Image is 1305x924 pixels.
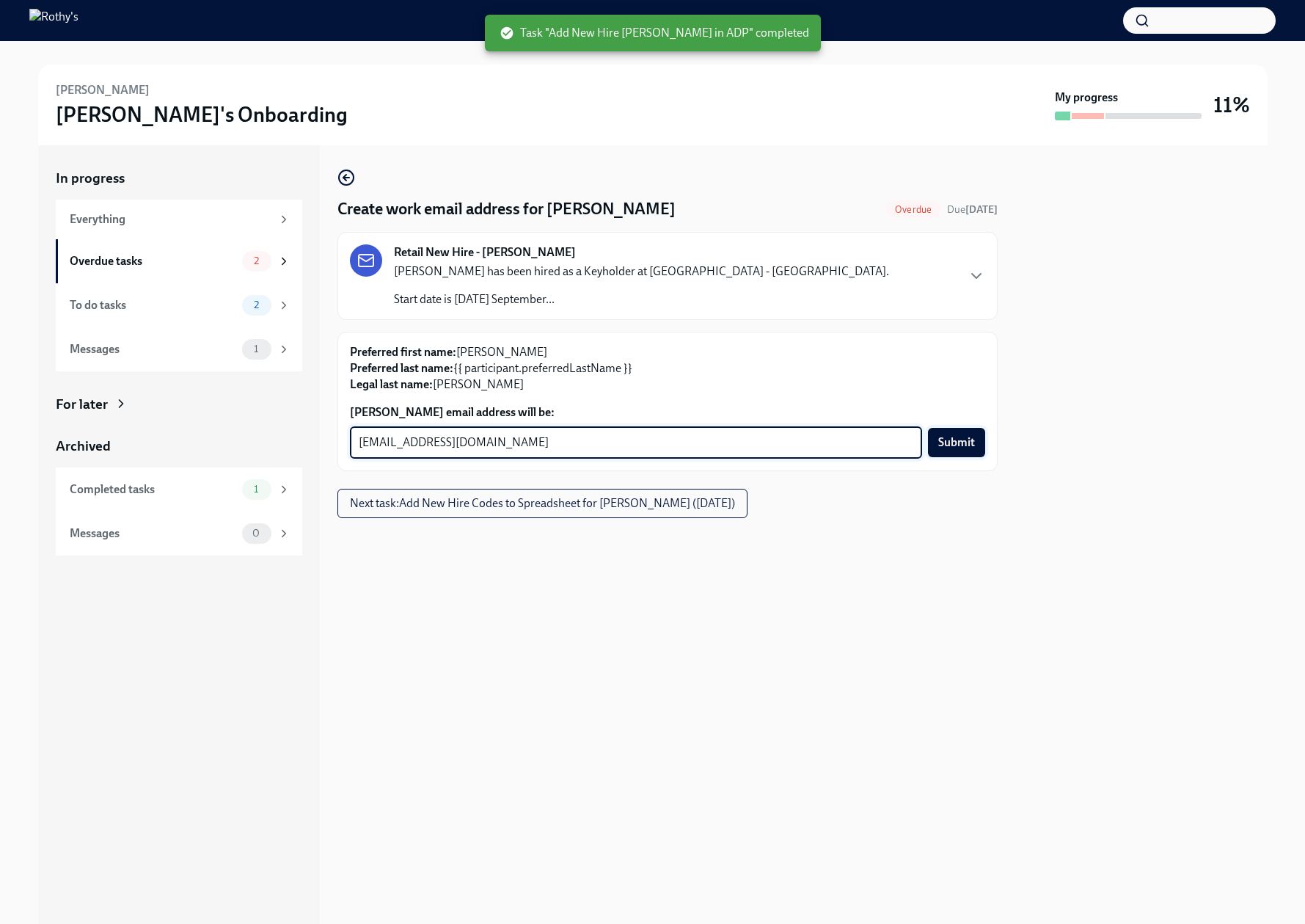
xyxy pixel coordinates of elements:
[244,528,268,539] span: 0
[56,437,302,456] a: Archived
[245,343,267,354] span: 1
[359,434,913,451] textarea: [EMAIL_ADDRESS][DOMAIN_NAME]
[56,395,302,414] a: For later
[56,468,302,512] a: Completed tasks1
[1055,90,1118,106] strong: My progress
[29,9,78,32] img: Rothy's
[350,361,453,375] strong: Preferred last name:
[938,435,975,450] span: Submit
[70,297,236,313] div: To do tasks
[245,484,267,495] span: 1
[350,404,985,421] label: [PERSON_NAME] email address will be:
[70,341,236,357] div: Messages
[56,327,302,371] a: Messages1
[350,496,735,511] span: Next task : Add New Hire Codes to Spreadsheet for [PERSON_NAME] ([DATE])
[56,101,348,128] h3: [PERSON_NAME]'s Onboarding
[350,344,985,393] p: [PERSON_NAME] {{ participant.preferredLastName }} [PERSON_NAME]
[947,203,998,217] span: August 19th, 2025 09:00
[350,345,456,359] strong: Preferred first name:
[1213,92,1250,118] h3: 11%
[500,25,809,41] span: Task "Add New Hire [PERSON_NAME] in ADP" completed
[394,244,576,261] strong: Retail New Hire - [PERSON_NAME]
[886,204,940,215] span: Overdue
[70,481,236,498] div: Completed tasks
[394,291,889,308] p: Start date is [DATE] September...
[394,263,889,280] p: [PERSON_NAME] has been hired as a Keyholder at [GEOGRAPHIC_DATA] - [GEOGRAPHIC_DATA].
[56,239,302,283] a: Overdue tasks2
[56,395,108,414] div: For later
[965,203,998,216] strong: [DATE]
[56,82,150,98] h6: [PERSON_NAME]
[70,211,271,228] div: Everything
[337,489,747,518] button: Next task:Add New Hire Codes to Spreadsheet for [PERSON_NAME] ([DATE])
[56,200,302,239] a: Everything
[337,198,676,220] h4: Create work email address for [PERSON_NAME]
[70,525,236,542] div: Messages
[56,283,302,327] a: To do tasks2
[928,428,985,457] button: Submit
[70,253,236,269] div: Overdue tasks
[350,377,433,391] strong: Legal last name:
[245,299,268,310] span: 2
[56,512,302,556] a: Messages0
[56,169,302,188] a: In progress
[947,203,998,216] span: Due
[245,255,268,266] span: 2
